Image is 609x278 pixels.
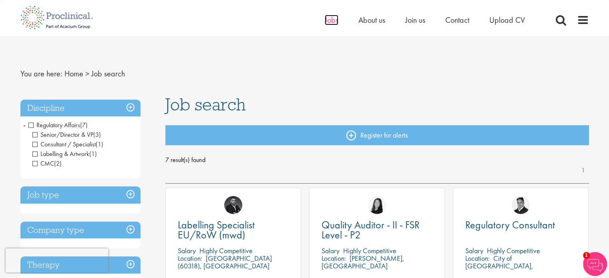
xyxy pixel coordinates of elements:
[32,140,96,148] span: Consultant / Specialist
[89,150,97,158] span: (1)
[91,68,125,79] span: Job search
[512,196,530,214] img: Peter Duvall
[178,246,196,255] span: Salary
[465,246,483,255] span: Salary
[93,130,101,139] span: (3)
[178,254,202,263] span: Location:
[165,94,246,115] span: Job search
[32,130,101,139] span: Senior/Director & VP
[32,150,89,158] span: Labelling & Artwork
[96,140,103,148] span: (1)
[445,15,469,25] a: Contact
[6,248,108,272] iframe: reCAPTCHA
[20,100,141,117] h3: Discipline
[358,15,385,25] a: About us
[80,121,88,129] span: (7)
[583,252,607,276] img: Chatbot
[325,15,338,25] a: Jobs
[20,222,141,239] h3: Company type
[28,121,88,129] span: Regulatory Affairs
[28,121,80,129] span: Regulatory Affairs
[322,254,404,270] p: [PERSON_NAME], [GEOGRAPHIC_DATA]
[165,154,589,166] span: 7 result(s) found
[343,246,396,255] p: Highly Competitive
[23,119,26,131] span: -
[405,15,425,25] a: Join us
[199,246,253,255] p: Highly Competitive
[465,218,555,232] span: Regulatory Consultant
[85,68,89,79] span: >
[489,15,525,25] a: Upload CV
[165,125,589,145] a: Register for alerts
[322,246,340,255] span: Salary
[20,186,141,204] h3: Job type
[32,159,62,168] span: CMC
[577,166,589,175] a: 1
[32,130,93,139] span: Senior/Director & VP
[487,246,540,255] p: Highly Competitive
[32,159,54,168] span: CMC
[178,218,255,242] span: Labelling Specialist EU/RoW (mwd)
[583,252,590,259] span: 1
[465,220,576,230] a: Regulatory Consultant
[322,218,420,242] span: Quality Auditor - II - FSR Level - P2
[54,159,62,168] span: (2)
[178,254,272,270] p: [GEOGRAPHIC_DATA] (60318), [GEOGRAPHIC_DATA]
[224,196,242,214] img: Fidan Beqiraj
[322,254,346,263] span: Location:
[32,140,103,148] span: Consultant / Specialist
[20,68,62,79] span: You are here:
[465,254,533,278] p: City of [GEOGRAPHIC_DATA], [GEOGRAPHIC_DATA]
[178,220,289,240] a: Labelling Specialist EU/RoW (mwd)
[368,196,386,214] img: Numhom Sudsok
[322,220,432,240] a: Quality Auditor - II - FSR Level - P2
[64,68,83,79] a: breadcrumb link
[465,254,490,263] span: Location:
[32,150,97,158] span: Labelling & Artwork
